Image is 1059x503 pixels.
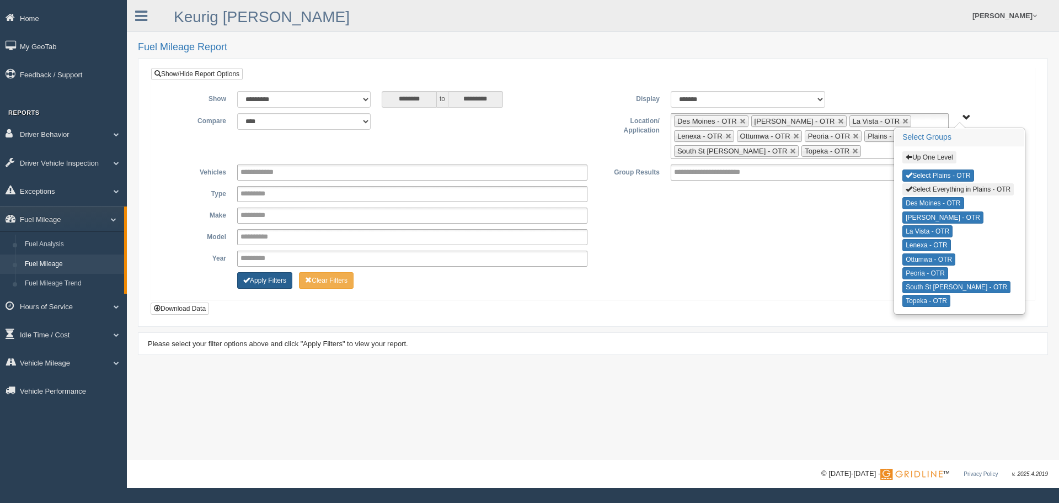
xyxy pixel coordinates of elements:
[880,469,943,480] img: Gridline
[593,113,665,136] label: Location/ Application
[677,132,723,140] span: Lenexa - OTR
[1012,471,1048,477] span: v. 2025.4.2019
[20,255,124,274] a: Fuel Mileage
[174,8,350,25] a: Keurig [PERSON_NAME]
[299,272,354,289] button: Change Filter Options
[902,183,1014,195] button: Select Everything in Plains - OTR
[237,272,292,289] button: Change Filter Options
[902,225,953,237] button: La Vista - OTR
[159,208,232,221] label: Make
[902,253,955,266] button: Ottumwa - OTR
[151,303,209,315] button: Download Data
[902,170,974,182] button: Select Plains - OTR
[964,471,998,477] a: Privacy Policy
[159,91,232,104] label: Show
[159,229,232,242] label: Model
[805,147,849,155] span: Topeka - OTR
[159,113,232,126] label: Compare
[20,274,124,294] a: Fuel Mileage Trend
[159,165,232,178] label: Vehicles
[20,235,124,255] a: Fuel Analysis
[902,239,950,251] button: Lenexa - OTR
[593,91,665,104] label: Display
[868,132,908,140] span: Plains - OTR
[151,68,243,80] a: Show/Hide Report Options
[159,186,232,199] label: Type
[740,132,790,140] span: Ottumwa - OTR
[755,117,835,125] span: [PERSON_NAME] - OTR
[902,197,964,209] button: Des Moines - OTR
[821,468,1048,480] div: © [DATE]-[DATE] - ™
[437,91,448,108] span: to
[853,117,900,125] span: La Vista - OTR
[677,147,787,155] span: South St [PERSON_NAME] - OTR
[902,211,983,224] button: [PERSON_NAME] - OTR
[902,267,948,279] button: Peoria - OTR
[148,340,408,348] span: Please select your filter options above and click "Apply Filters" to view your report.
[902,295,950,307] button: Topeka - OTR
[895,129,1024,146] h3: Select Groups
[902,281,1010,293] button: South St [PERSON_NAME] - OTR
[677,117,737,125] span: Des Moines - OTR
[159,251,232,264] label: Year
[138,42,1048,53] h2: Fuel Mileage Report
[808,132,851,140] span: Peoria - OTR
[593,165,665,178] label: Group Results
[902,151,956,163] button: Up One Level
